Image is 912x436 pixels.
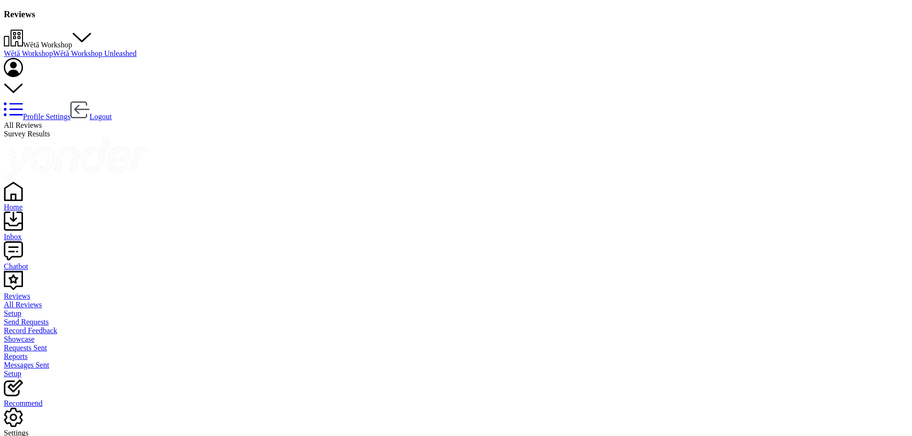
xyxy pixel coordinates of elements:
[4,309,908,318] a: Setup
[4,233,908,241] div: Inbox
[4,130,50,138] span: Survey Results
[4,352,908,361] a: Reports
[53,49,136,57] a: Wētā Workshop Unleashed
[4,292,908,301] div: Reviews
[4,262,908,271] div: Chatbot
[4,9,908,20] h3: Reviews
[4,224,908,241] a: Inbox
[4,138,147,180] img: yonder-white-logo.png
[4,369,908,378] a: Setup
[4,344,908,352] a: Requests Sent
[4,112,70,121] a: Profile Settings
[4,399,908,408] div: Recommend
[4,335,908,344] a: Showcase
[4,391,908,408] a: Recommend
[4,254,908,271] a: Chatbot
[4,203,908,212] div: Home
[4,326,908,335] a: Record Feedback
[4,49,53,57] a: Wētā Workshop
[4,318,908,326] a: Send Requests
[4,121,42,129] span: All Reviews
[23,41,72,49] span: Wētā Workshop
[4,283,908,301] a: Reviews
[4,361,908,369] a: Messages Sent
[4,301,908,309] a: All Reviews
[70,112,112,121] a: Logout
[4,194,908,212] a: Home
